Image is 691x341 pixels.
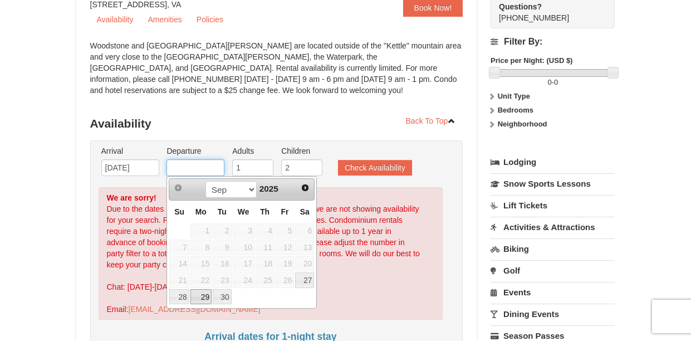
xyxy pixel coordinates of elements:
[213,240,232,255] span: 9
[169,240,189,255] span: 7
[491,238,615,259] a: Biking
[491,217,615,237] a: Activities & Attractions
[212,223,232,240] td: unAvailable
[256,240,275,255] span: 11
[295,272,315,289] td: available
[233,256,254,272] span: 17
[90,113,463,135] h3: Availability
[275,239,295,256] td: unAvailable
[547,78,551,86] span: 0
[491,195,615,216] a: Lift Tickets
[128,305,260,314] a: [EMAIL_ADDRESS][DOMAIN_NAME]
[190,256,212,272] td: unAvailable
[295,256,315,272] td: unAvailable
[491,56,572,65] strong: Price per Night: (USD $)
[232,145,273,157] label: Adults
[491,304,615,324] a: Dining Events
[256,223,275,239] span: 4
[260,207,269,216] span: Thursday
[255,256,275,272] td: unAvailable
[190,272,212,288] span: 22
[295,223,315,240] td: unAvailable
[491,282,615,303] a: Events
[259,184,278,193] span: 2025
[295,272,314,288] a: 27
[238,207,249,216] span: Wednesday
[232,272,255,289] td: unAvailable
[281,145,322,157] label: Children
[169,239,189,256] td: unAvailable
[169,256,189,272] td: unAvailable
[255,239,275,256] td: unAvailable
[169,272,189,289] td: unAvailable
[232,223,255,240] td: unAvailable
[233,240,254,255] span: 10
[166,145,224,157] label: Departure
[256,256,275,272] span: 18
[295,256,314,272] span: 20
[491,37,615,47] h4: Filter By:
[298,180,313,196] a: Next
[190,272,212,289] td: unAvailable
[212,239,232,256] td: unAvailable
[338,160,412,176] button: Check Availability
[275,256,295,272] td: unAvailable
[295,223,314,239] span: 6
[276,240,295,255] span: 12
[255,223,275,240] td: unAvailable
[190,223,212,240] td: unAvailable
[232,256,255,272] td: unAvailable
[218,207,227,216] span: Tuesday
[212,289,232,305] td: available
[255,272,275,289] td: unAvailable
[190,256,212,272] span: 15
[295,239,315,256] td: unAvailable
[399,113,463,129] a: Back To Top
[174,207,184,216] span: Sunday
[498,92,530,100] strong: Unit Type
[232,239,255,256] td: unAvailable
[301,183,310,192] span: Next
[276,223,295,239] span: 5
[213,272,232,288] span: 23
[195,207,207,216] span: Monday
[233,223,254,239] span: 3
[491,173,615,194] a: Snow Sports Lessons
[554,78,558,86] span: 0
[275,223,295,240] td: unAvailable
[300,207,310,216] span: Saturday
[101,145,159,157] label: Arrival
[295,240,314,255] span: 13
[213,256,232,272] span: 16
[169,256,189,272] span: 14
[141,11,188,28] a: Amenities
[499,2,542,11] strong: Questions?
[256,272,275,288] span: 25
[276,256,295,272] span: 19
[107,193,156,202] strong: We are sorry!
[99,187,443,320] div: Due to the dates selected or number of guests in your party we are not showing availability for y...
[499,1,595,22] span: [PHONE_NUMBER]
[190,11,230,28] a: Policies
[90,11,140,28] a: Availability
[169,289,189,305] a: 28
[491,77,615,88] label: -
[491,152,615,172] a: Lodging
[170,180,186,196] a: Prev
[90,40,463,107] div: Woodstone and [GEOGRAPHIC_DATA][PERSON_NAME] are located outside of the "Kettle" mountain area an...
[190,239,212,256] td: unAvailable
[275,272,295,289] td: unAvailable
[491,260,615,281] a: Golf
[233,272,254,288] span: 24
[212,256,232,272] td: unAvailable
[190,223,212,239] span: 1
[190,289,212,305] td: available
[281,207,288,216] span: Friday
[169,272,189,288] span: 21
[276,272,295,288] span: 26
[498,106,533,114] strong: Bedrooms
[190,240,212,255] span: 8
[212,272,232,289] td: unAvailable
[169,289,189,305] td: available
[190,289,212,305] a: 29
